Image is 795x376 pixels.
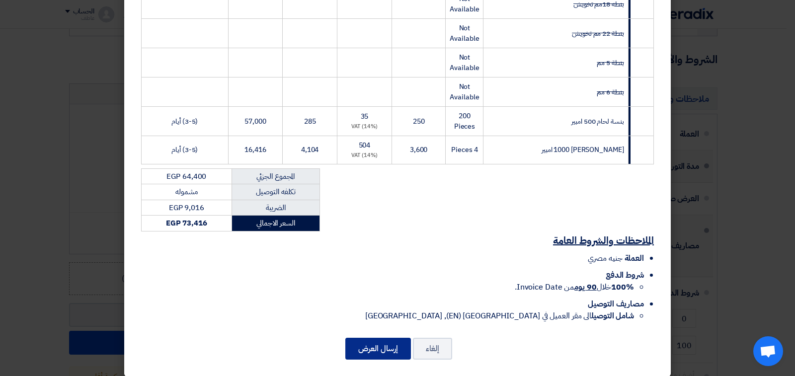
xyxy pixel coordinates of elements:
[597,87,624,97] strike: بنطة 6 مم
[454,111,475,132] span: 200 Pieces
[141,310,634,322] li: الى مقر العميل في [GEOGRAPHIC_DATA] (EN), [GEOGRAPHIC_DATA]
[232,200,319,216] td: الضريبة
[301,145,319,155] span: 4,104
[450,23,479,44] span: Not Available
[450,81,479,102] span: Not Available
[515,281,634,293] span: خلال من Invoice Date.
[591,310,634,322] strong: شامل التوصيل
[232,184,319,200] td: تكلفه التوصيل
[244,116,266,127] span: 57,000
[341,123,388,131] div: (14%) VAT
[450,52,479,73] span: Not Available
[232,168,319,184] td: المجموع الجزئي
[572,28,624,39] strike: بنطة 22 مم تخويش
[413,338,452,360] button: إلغاء
[171,116,198,127] span: (3-5) أيام
[597,58,624,68] strike: بنطة 5 مم
[232,216,319,231] td: السعر الاجمالي
[625,252,644,264] span: العملة
[588,298,644,310] span: مصاريف التوصيل
[244,145,266,155] span: 16,416
[361,111,369,122] span: 35
[571,116,624,127] span: بنسة لحام 500 امبير
[341,151,388,160] div: (14%) VAT
[359,140,371,150] span: 504
[142,168,232,184] td: EGP 64,400
[169,202,204,213] span: EGP 9,016
[542,145,624,155] span: [PERSON_NAME] 1000 امبير
[304,116,316,127] span: 285
[588,252,622,264] span: جنيه مصري
[574,281,596,293] u: 90 يوم
[451,145,477,155] span: 4 Pieces
[611,281,634,293] strong: 100%
[553,233,654,248] u: الملاحظات والشروط العامة
[166,218,207,228] strong: EGP 73,416
[606,269,644,281] span: شروط الدفع
[175,186,197,197] span: مشموله
[345,338,411,360] button: إرسال العرض
[410,145,428,155] span: 3,600
[171,145,198,155] span: (3-5) أيام
[753,336,783,366] div: Open chat
[413,116,425,127] span: 250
